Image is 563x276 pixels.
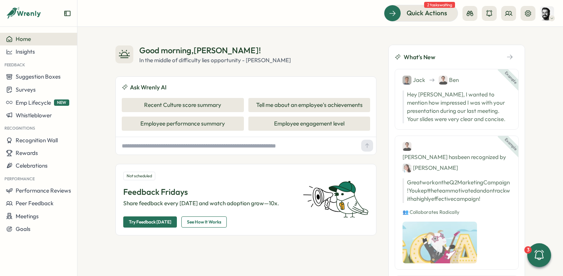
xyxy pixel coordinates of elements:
button: Quick Actions [384,5,458,21]
div: Not scheduled [123,172,155,180]
span: Quick Actions [407,8,447,18]
button: Recent Culture score summary [122,98,244,112]
span: Suggestion Boxes [16,73,61,80]
span: Surveys [16,86,36,93]
img: Ben [439,76,448,85]
button: Employee engagement level [248,117,370,131]
button: Tell me about an employee's achievements [248,98,370,112]
span: Emp Lifecycle [16,99,51,106]
div: Ben [439,75,459,85]
span: See How It Works [187,217,221,227]
img: Nelson [540,6,554,20]
span: Whistleblower [16,112,52,119]
img: Jack [403,76,411,85]
span: Meetings [16,213,39,220]
span: Celebrations [16,162,48,169]
span: Recognition Wall [16,137,58,144]
span: What's New [404,53,435,62]
p: Feedback Fridays [123,186,294,198]
button: Expand sidebar [64,10,71,17]
div: [PERSON_NAME] [403,163,458,172]
span: 2 tasks waiting [424,2,455,8]
p: Hey [PERSON_NAME], I wanted to mention how impressed I was with your presentation during our last... [403,91,511,123]
span: Peer Feedback [16,200,54,207]
span: NEW [54,99,69,106]
div: Good morning , [PERSON_NAME] ! [139,45,291,56]
button: 3 [527,243,551,267]
p: Great work on the Q2 Marketing Campaign! You kept the team motivated and on track with a highly e... [403,178,511,203]
span: Goals [16,225,31,232]
div: [PERSON_NAME] has been recognized by [403,142,511,172]
span: Try Feedback [DATE] [129,217,171,227]
div: Jack [403,75,425,85]
img: Ben [403,142,411,151]
span: Performance Reviews [16,187,71,194]
div: 3 [524,246,532,254]
span: Insights [16,48,35,55]
img: Jane [403,164,411,172]
div: In the middle of difficulty lies opportunity - [PERSON_NAME] [139,56,291,64]
p: Share feedback every [DATE] and watch adoption grow—10x. [123,199,294,207]
img: Recognition Image [403,222,477,263]
button: See How It Works [181,216,227,228]
span: Rewards [16,149,38,156]
p: 👥 Collaborates Radically [403,209,511,216]
button: Employee performance summary [122,117,244,131]
span: Home [16,35,31,42]
span: Ask Wrenly AI [130,83,166,92]
button: Try Feedback [DATE] [123,216,177,228]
